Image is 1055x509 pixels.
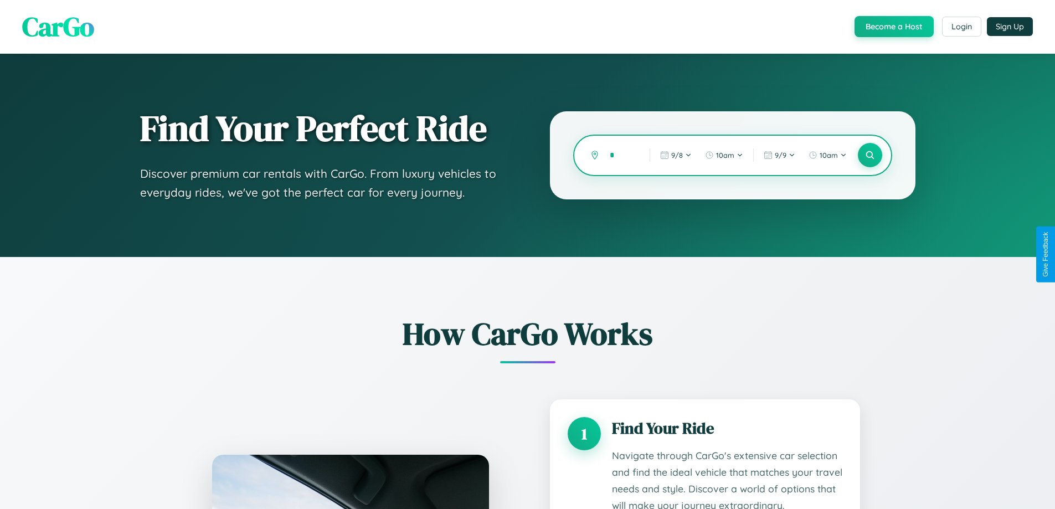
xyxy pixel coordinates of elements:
button: 10am [803,146,852,164]
div: 1 [568,417,601,450]
span: 10am [820,151,838,160]
p: Discover premium car rentals with CarGo. From luxury vehicles to everyday rides, we've got the pe... [140,164,506,202]
button: Become a Host [855,16,934,37]
h3: Find Your Ride [612,417,842,439]
span: CarGo [22,8,94,45]
button: Sign Up [987,17,1033,36]
span: 9 / 9 [775,151,786,160]
h2: How CarGo Works [195,312,860,355]
div: Give Feedback [1042,232,1049,277]
h1: Find Your Perfect Ride [140,109,506,148]
span: 9 / 8 [671,151,683,160]
button: 9/8 [655,146,697,164]
button: 9/9 [758,146,801,164]
span: 10am [716,151,734,160]
button: 10am [699,146,749,164]
button: Login [942,17,981,37]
